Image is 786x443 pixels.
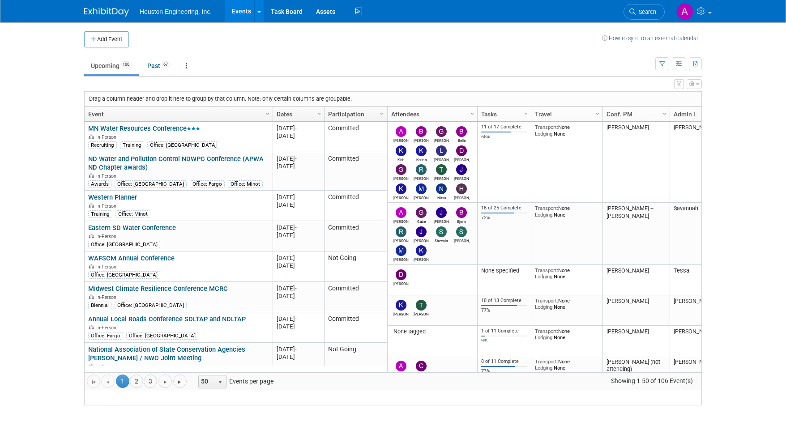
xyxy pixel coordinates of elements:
img: Josephine Khan [456,164,467,175]
span: Lodging: [535,273,554,280]
div: Training [120,141,144,149]
a: Dates [277,106,318,122]
div: None None [535,358,599,371]
div: Donna Bye [393,280,409,286]
img: Alex Schmidt [396,126,406,137]
div: Gabe Bladow [414,218,429,224]
span: Column Settings [378,110,385,117]
div: Office: [GEOGRAPHIC_DATA] [115,180,187,187]
img: Joe Reiter [436,207,447,218]
div: Office: Fargo [190,180,225,187]
a: Column Settings [315,106,325,120]
img: Karina Hanson [416,145,427,156]
div: Office: Fargo [88,332,123,339]
a: Go to the first page [87,375,100,388]
img: Drew Kessler [456,145,467,156]
img: Lisa Odens [436,145,447,156]
div: Greg Bowles [393,175,409,181]
a: Column Settings [593,106,603,120]
div: None None [535,205,599,218]
div: [DATE] [277,224,320,231]
div: [DATE] [277,292,320,300]
span: Lodging: [535,334,554,341]
span: Lodging: [535,131,554,137]
div: Belle Reeve [454,137,470,143]
div: Training [88,210,112,217]
img: In-Person Event [89,325,94,329]
span: Column Settings [661,110,668,117]
td: [PERSON_NAME] [670,356,737,387]
td: Committed [324,152,387,191]
img: Haley Plessel [456,183,467,194]
span: 106 [120,61,132,68]
img: ExhibitDay [84,8,129,17]
div: Rusten Roteliuk [393,237,409,243]
img: Kyle Werning [396,300,406,311]
a: WAFSCM Annual Conference [88,254,175,262]
a: How to sync to an external calendar... [602,35,702,42]
div: 1 of 11 Complete [481,328,528,334]
div: Office: [GEOGRAPHIC_DATA] [115,302,187,309]
div: 9% [481,338,528,344]
div: None None [535,328,599,341]
img: Thomas Eskro [416,300,427,311]
div: Alan Kemmet [393,218,409,224]
div: [DATE] [277,285,320,292]
img: Belle Reeve [456,126,467,137]
span: - [295,315,297,322]
span: 1 [116,375,129,388]
div: 65% [481,134,528,140]
div: Recruiting [88,141,117,149]
td: [PERSON_NAME] [670,295,737,326]
img: Michael Love [396,245,406,256]
img: Rachel Olm [416,164,427,175]
td: [PERSON_NAME] [670,122,737,203]
div: 73% [481,368,528,375]
span: select [217,379,224,386]
div: [DATE] [277,162,320,170]
span: - [295,194,297,200]
td: [PERSON_NAME] [602,265,670,295]
img: Kate MacDonald [396,183,406,194]
img: Cait Caswell [416,361,427,371]
span: Column Settings [264,110,271,117]
span: - [295,285,297,292]
img: Tim Erickson [436,164,447,175]
span: In-Person [96,364,119,370]
div: [DATE] [277,231,320,239]
span: Transport: [535,328,558,334]
a: ND Water and Pollution Control NDWPC Conference (APWA ND Chapter awards) [88,155,264,171]
span: In-Person [96,234,119,239]
div: Office: [GEOGRAPHIC_DATA] [88,241,160,248]
div: Office: [GEOGRAPHIC_DATA] [88,271,160,278]
span: Column Settings [522,110,530,117]
img: Kevin Martin [416,245,427,256]
a: Travel [535,106,597,122]
span: - [295,255,297,261]
img: In-Person Event [89,234,94,238]
a: Conf. PM [607,106,664,122]
td: Committed [324,191,387,221]
img: In-Person Event [89,364,94,368]
span: Go to the previous page [104,379,111,386]
a: MN Water Resources Conference [88,124,200,132]
a: Event [88,106,267,122]
img: In-Person Event [89,173,94,178]
button: Add Event [84,31,129,47]
td: Savannah [670,203,737,264]
div: [DATE] [277,201,320,209]
div: Drag a column header and drop it here to group by that column. Note: only certain columns are gro... [85,92,701,106]
a: Go to the last page [173,375,187,388]
img: Nitsa Dereskos [436,183,447,194]
div: [DATE] [277,262,320,269]
div: Awards [88,180,111,187]
div: Rachel Olm [414,175,429,181]
div: [DATE] [277,353,320,361]
img: Donna Bye [396,269,406,280]
div: Sherwin Wanner [434,237,449,243]
img: Sarah Sesselman [456,226,467,237]
div: None specified [481,267,528,274]
td: Committed [324,122,387,152]
span: Transport: [535,298,558,304]
span: Showing 1-50 of 106 Event(s) [603,375,701,387]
